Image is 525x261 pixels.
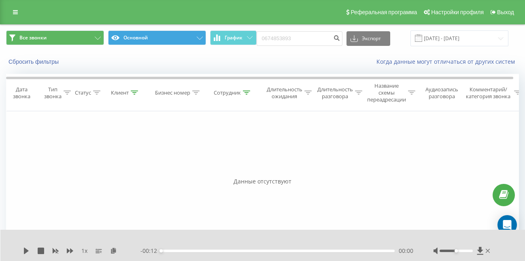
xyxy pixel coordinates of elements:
button: Экспорт [346,31,390,46]
span: 1 x [81,247,87,255]
button: Все звонки [6,30,104,45]
div: Accessibility label [455,249,458,252]
div: Данные отсутствуют [6,177,519,186]
span: График [225,35,242,41]
button: Сбросить фильтры [6,58,63,65]
span: Все звонки [19,35,47,41]
span: Выход [497,9,514,15]
div: Аудиозапись разговора [422,86,461,100]
div: Бизнес номер [155,89,190,96]
button: Основной [108,30,206,45]
div: Статус [75,89,91,96]
div: Длительность разговора [317,86,353,100]
input: Поиск по номеру [257,31,342,46]
span: Реферальная программа [351,9,417,15]
div: Сотрудник [214,89,241,96]
div: Клиент [111,89,129,96]
div: Название схемы переадресации [367,82,406,103]
div: Комментарий/категория звонка [465,86,512,100]
div: Длительность ожидания [267,86,302,100]
div: Тип звонка [44,86,62,100]
div: Open Intercom Messenger [497,215,517,235]
div: Accessibility label [159,249,163,252]
span: - 00:12 [140,247,161,255]
span: 00:00 [399,247,413,255]
div: Дата звонка [6,86,36,100]
span: Настройки профиля [431,9,484,15]
button: График [210,30,257,45]
a: Когда данные могут отличаться от других систем [376,58,519,65]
